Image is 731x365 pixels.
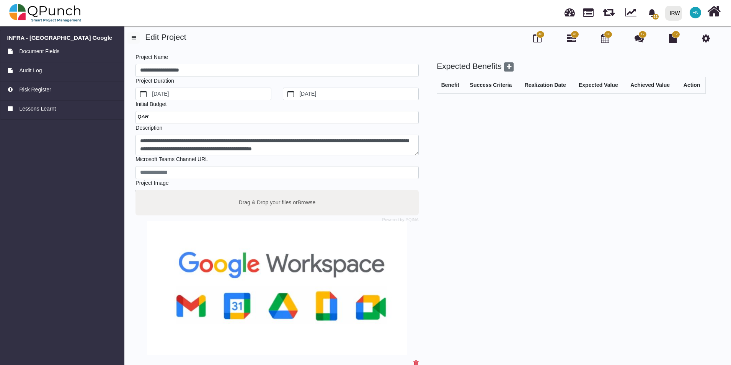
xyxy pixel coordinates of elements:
[140,91,147,98] svg: calendar
[19,105,56,113] span: Lessons Learnt
[533,34,542,43] i: Board
[670,7,680,20] div: IRW
[287,91,294,98] svg: calendar
[9,2,82,24] img: qpunch-sp.fa6292f.png
[298,199,316,205] span: Browse
[669,34,677,43] i: Document Library
[135,124,162,132] label: Description
[19,47,59,55] span: Document Fields
[236,196,318,209] label: Drag & Drop your files or
[643,0,662,24] a: bell fill32
[567,34,576,43] i: Gantt
[382,218,419,222] a: Powered by PQINA
[648,9,656,17] svg: bell fill
[135,179,168,187] label: Project Image
[283,88,298,100] button: calendar
[19,67,42,75] span: Audit Log
[653,14,659,20] span: 32
[685,0,706,25] a: FN
[573,32,577,37] span: 41
[674,32,678,37] span: 12
[470,81,517,89] div: Success Criteria
[135,221,419,355] img: Paris
[298,88,418,100] label: [DATE]
[579,81,622,89] div: Expected Value
[692,10,698,15] span: FN
[127,32,725,42] h4: Edit Project
[565,5,575,16] span: Dashboard
[622,0,643,26] div: Dynamic Report
[441,81,462,89] div: Benefit
[606,32,610,37] span: 26
[151,88,271,100] label: [DATE]
[136,88,151,100] button: calendar
[538,32,542,37] span: 40
[682,81,702,89] div: Action
[601,34,609,43] i: Calendar
[437,61,706,72] h4: Expected Benefits
[135,155,208,163] label: Microsoft Teams Channel URL
[635,34,644,43] i: Punch Discussion
[641,32,645,37] span: 17
[707,4,721,19] i: Home
[630,81,674,89] div: Achieved Value
[603,4,615,16] span: Releases
[504,62,514,72] span: Add benefits
[135,53,168,61] label: Project Name
[583,5,594,17] span: Projects
[7,34,117,41] h6: INFRA - Sudan Google
[662,0,685,26] a: IRW
[7,34,117,41] a: INFRA - [GEOGRAPHIC_DATA] Google
[567,37,576,43] a: 41
[135,77,174,85] label: Project Duration
[645,6,659,20] div: Notification
[135,100,166,108] label: Initial Budget
[19,86,51,94] span: Risk Register
[690,7,701,18] span: Francis Ndichu
[525,81,571,89] div: Realization Date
